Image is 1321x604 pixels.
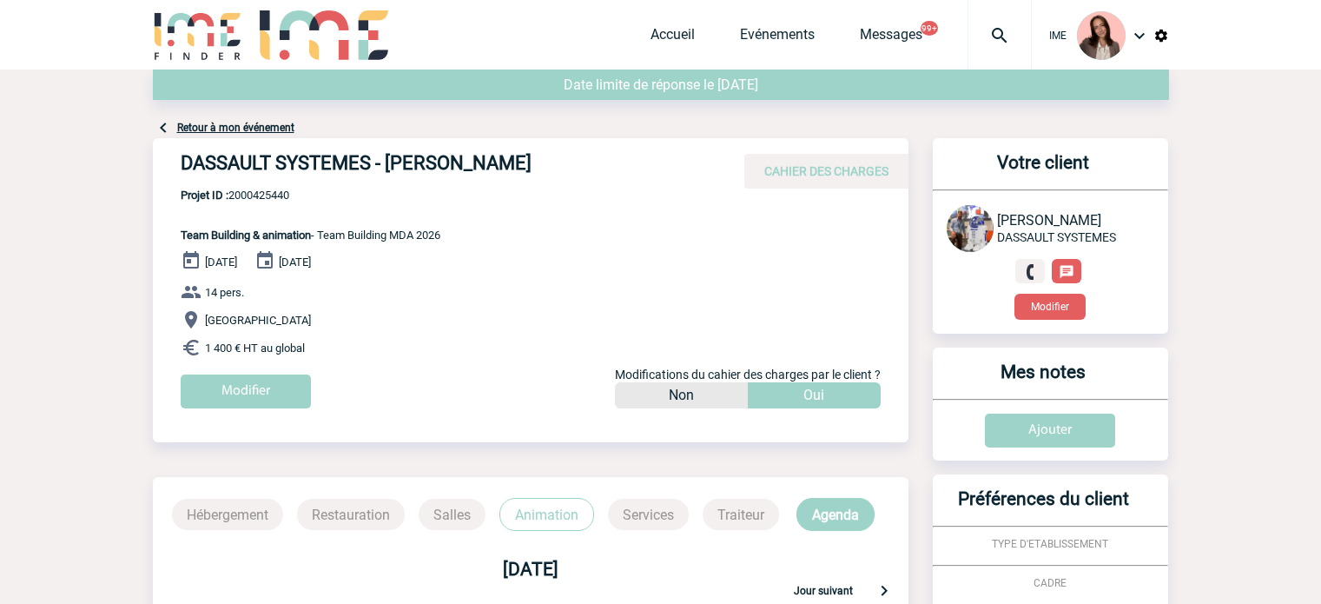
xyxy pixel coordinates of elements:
span: - Team Building MDA 2026 [181,229,440,242]
span: [PERSON_NAME] [997,212,1101,229]
h3: Votre client [940,152,1147,189]
span: TYPE D'ETABLISSEMENT [992,538,1108,550]
img: fixe.png [1022,264,1038,280]
span: Team Building & animation [181,229,311,242]
a: Accueil [651,26,695,50]
p: Services [608,499,689,530]
img: IME-Finder [153,10,243,60]
span: [DATE] [205,256,237,269]
a: Messages [860,26,922,50]
span: Date limite de réponse le [DATE] [564,76,758,93]
p: Oui [803,382,824,408]
p: Non [669,382,694,408]
span: 1 400 € HT au global [205,342,305,355]
p: Traiteur [703,499,779,530]
input: Ajouter [985,414,1115,448]
span: IME [1049,30,1067,42]
b: Projet ID : [181,189,228,202]
button: Modifier [1014,294,1086,320]
span: CAHIER DES CHARGES [764,164,888,178]
input: Modifier [181,375,311,408]
p: Jour suivant [794,585,853,601]
span: 14 pers. [205,286,244,299]
span: 2000425440 [181,189,440,202]
img: 122174-0.jpg [947,205,994,252]
p: Hébergement [172,499,283,530]
span: DASSAULT SYSTEMES [997,230,1116,244]
a: Retour à mon événement [177,122,294,134]
h3: Mes notes [940,362,1147,399]
img: 94396-3.png [1077,11,1126,60]
span: CADRE [1034,577,1067,589]
p: Salles [419,499,485,530]
span: [DATE] [279,256,311,269]
p: Agenda [796,498,875,531]
span: [GEOGRAPHIC_DATA] [205,314,311,327]
span: Modifications du cahier des charges par le client ? [615,368,881,382]
p: Restauration [297,499,405,530]
b: [DATE] [503,559,558,580]
img: keyboard-arrow-right-24-px.png [874,580,895,601]
a: Evénements [740,26,815,50]
h3: Préférences du client [940,488,1147,526]
h4: DASSAULT SYSTEMES - [PERSON_NAME] [181,152,702,182]
button: 99+ [921,21,938,36]
p: Animation [499,498,594,531]
img: chat-24-px-w.png [1059,264,1074,280]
